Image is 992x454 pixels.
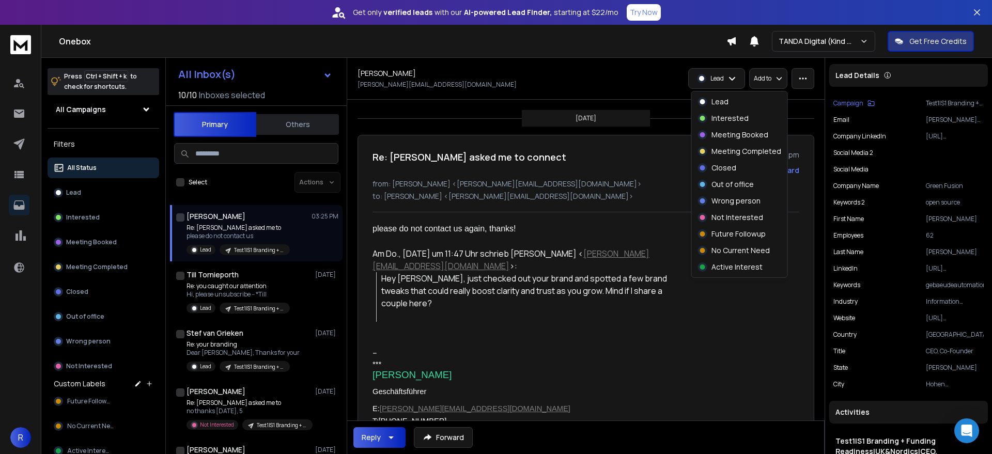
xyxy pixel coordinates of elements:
[315,271,338,279] p: [DATE]
[59,35,726,48] h1: Onebox
[84,70,128,82] span: Ctrl + Shift + k
[200,246,211,254] p: Lead
[187,349,300,357] p: Dear [PERSON_NAME], Thanks for your
[187,328,243,338] h1: Stef van Grieken
[926,248,984,256] p: [PERSON_NAME]
[373,369,452,380] span: [PERSON_NAME]
[54,379,105,389] h3: Custom Labels
[833,347,845,355] p: Title
[187,399,311,407] p: Re: [PERSON_NAME] asked me to
[187,232,290,240] p: please do not contact us
[926,298,984,306] p: Information Technology & Services
[711,113,749,123] p: Interested
[835,70,879,81] p: Lead Details
[66,312,104,321] p: Out of office
[711,212,763,223] p: Not Interested
[909,36,967,46] p: Get Free Credits
[833,264,858,273] p: LinkedIn
[187,340,300,349] p: Re: your branding
[10,427,31,448] span: R
[710,74,724,83] p: Lead
[373,387,426,396] span: Geschäftsführer
[833,99,863,107] p: Campaign
[373,347,377,358] span: --
[926,99,984,107] p: Test1|S1 Branding + Funding Readiness|UK&Nordics|CEO, founder|210225
[48,137,159,151] h3: Filters
[464,7,552,18] strong: AI-powered Lead Finder,
[373,247,674,272] div: Am Do., [DATE] um 11:47 Uhr schrieb [PERSON_NAME] < >:
[833,314,855,322] p: Website
[66,288,88,296] p: Closed
[66,213,100,222] p: Interested
[200,304,211,312] p: Lead
[178,89,197,101] span: 10 / 10
[926,132,984,140] p: [URL][DOMAIN_NAME]
[234,363,284,371] p: Test1|S1 Branding + Funding Readiness|UK&Nordics|CEO, founder|210225
[200,421,234,429] p: Not Interested
[373,179,799,189] p: from: [PERSON_NAME] <[PERSON_NAME][EMAIL_ADDRESS][DOMAIN_NAME]>
[833,364,848,372] p: State
[56,104,106,115] h1: All Campaigns
[187,386,245,397] h1: [PERSON_NAME]
[358,81,517,89] p: [PERSON_NAME][EMAIL_ADDRESS][DOMAIN_NAME]
[926,264,984,273] p: [URL][DOMAIN_NAME][PERSON_NAME]
[926,281,984,289] p: gebaeudeautomation
[187,282,290,290] p: Re: you caught our attention
[926,331,984,339] p: [GEOGRAPHIC_DATA]
[64,71,137,92] p: Press to check for shortcuts.
[373,150,566,164] h1: Re: [PERSON_NAME] asked me to connect
[833,298,858,306] p: Industry
[256,113,339,136] button: Others
[353,7,618,18] p: Get only with our starting at $22/mo
[833,182,879,190] p: Company Name
[234,305,284,312] p: Test1|S1 Branding + Funding Readiness|UK&Nordics|CEO, founder|210225
[711,196,761,206] p: Wrong person
[187,407,311,415] p: no thanks [DATE], 5
[200,363,211,370] p: Lead
[312,212,338,221] p: 03:25 PM
[926,182,984,190] p: Green Fusion
[414,427,473,448] button: Forward
[833,215,864,223] p: First Name
[833,331,857,339] p: Country
[829,401,988,424] div: Activities
[711,229,766,239] p: Future Followup
[926,116,984,124] p: [PERSON_NAME][EMAIL_ADDRESS][DOMAIN_NAME]
[10,35,31,54] img: logo
[711,130,768,140] p: Meeting Booked
[67,422,117,430] span: No Current Need
[926,215,984,223] p: [PERSON_NAME]
[257,421,306,429] p: Test1|S1 Branding + Funding Readiness|UK&Nordics|CEO, founder|210225
[711,245,770,256] p: No Current Need
[383,7,432,18] strong: verified leads
[234,246,284,254] p: Test1|S1 Branding + Funding Readiness|UK&Nordics|CEO, founder|210225
[174,112,256,137] button: Primary
[833,231,863,240] p: Employees
[378,417,446,425] span: [PHONE_NUMBER]
[189,178,207,186] label: Select
[66,337,111,346] p: Wrong person
[833,149,873,157] p: Social Media 2
[373,417,378,425] span: T:
[711,146,781,156] p: Meeting Completed
[926,347,984,355] p: CEO, Co-Founder
[754,74,771,83] p: Add to
[711,262,763,272] p: Active Interest
[833,198,865,207] p: Keywords 2
[199,89,265,101] h3: Inboxes selected
[66,362,112,370] p: Not Interested
[178,69,236,80] h1: All Inbox(s)
[926,198,984,207] p: open source
[187,270,239,280] h1: Till Tornieporth
[833,248,863,256] p: Last Name
[954,418,979,443] div: Open Intercom Messenger
[833,116,849,124] p: Email
[576,114,596,122] p: [DATE]
[833,132,886,140] p: Company LinkedIn
[711,179,754,190] p: Out of office
[362,432,381,443] div: Reply
[380,404,570,413] a: [PERSON_NAME][EMAIL_ADDRESS][DOMAIN_NAME]
[926,314,984,322] p: [URL][DOMAIN_NAME]
[67,397,114,405] span: Future Followup
[711,163,736,173] p: Closed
